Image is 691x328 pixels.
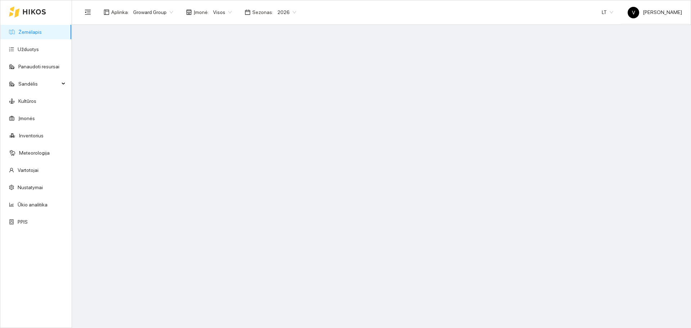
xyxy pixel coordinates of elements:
a: Vartotojai [18,167,39,173]
a: Kultūros [18,98,36,104]
span: Visos [213,7,232,18]
a: Panaudoti resursai [18,64,59,69]
span: Įmonė : [194,8,209,16]
span: [PERSON_NAME] [628,9,682,15]
a: Meteorologija [19,150,50,156]
a: Ūkio analitika [18,202,48,208]
span: V [632,7,635,18]
a: Įmonės [18,115,35,121]
a: Žemėlapis [18,29,42,35]
a: PPIS [18,219,28,225]
a: Nustatymai [18,184,43,190]
span: 2026 [277,7,296,18]
span: Aplinka : [111,8,129,16]
span: Sezonas : [252,8,273,16]
a: Inventorius [19,133,44,138]
span: shop [186,9,192,15]
span: Sandėlis [18,77,59,91]
button: menu-fold [81,5,95,19]
span: layout [104,9,109,15]
a: Užduotys [18,46,39,52]
span: menu-fold [85,9,91,15]
span: Groward Group [133,7,173,18]
span: LT [602,7,613,18]
span: calendar [245,9,250,15]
